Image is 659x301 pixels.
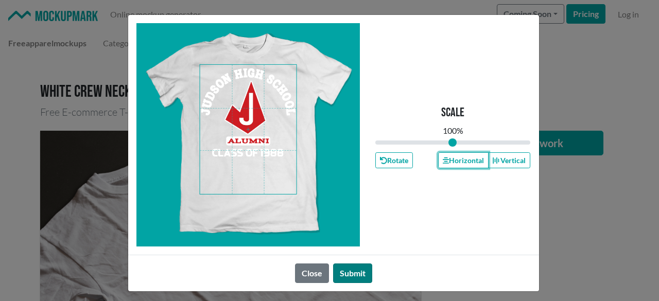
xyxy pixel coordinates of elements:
button: Vertical [488,152,530,168]
button: Close [295,263,329,283]
div: 100 % [443,125,463,137]
p: Scale [441,105,464,120]
button: Horizontal [438,152,489,168]
button: Submit [333,263,372,283]
button: Rotate [375,152,413,168]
